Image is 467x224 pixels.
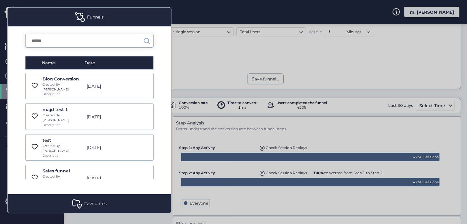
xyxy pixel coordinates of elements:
div: Created By [PERSON_NAME] [43,174,83,184]
div: test [43,137,83,144]
div: Blog Conversion [43,76,83,82]
div: Created By [PERSON_NAME] [43,113,83,122]
div: Created By [PERSON_NAME] [43,144,83,153]
div: Name [42,59,84,66]
div: Description [43,153,59,158]
div: [DATE] [84,175,127,182]
div: Favourites [8,194,171,213]
div: Date [85,59,131,66]
div: [DATE] [84,144,127,151]
div: Funnels [8,8,171,26]
div: Funnels [87,14,104,20]
div: [DATE] [84,83,127,90]
div: Sales funnel [43,168,83,174]
div: Description [43,92,59,97]
div: Favourites [84,200,107,207]
div: Description [43,123,59,127]
div: Created By [PERSON_NAME] [43,82,83,92]
div: [DATE] [84,114,127,120]
div: majd test 1 [43,106,83,113]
